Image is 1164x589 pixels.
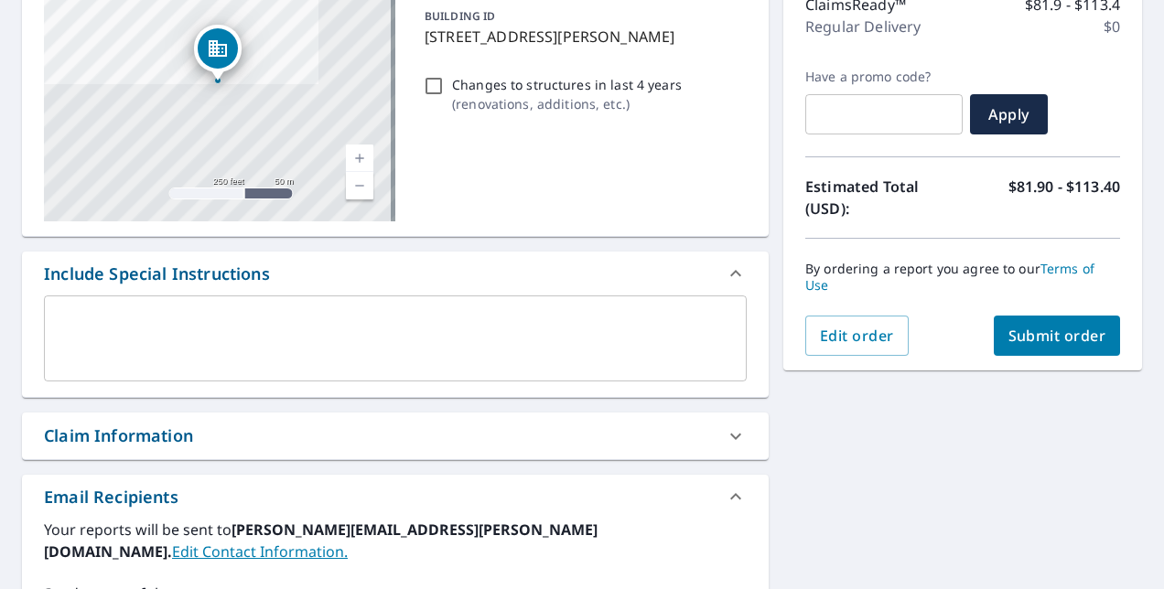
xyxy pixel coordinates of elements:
div: Include Special Instructions [44,262,270,286]
p: ( renovations, additions, etc. ) [452,94,682,113]
p: BUILDING ID [425,8,495,24]
p: Changes to structures in last 4 years [452,75,682,94]
p: Regular Delivery [805,16,921,37]
p: [STREET_ADDRESS][PERSON_NAME] [425,26,739,48]
a: Current Level 17, Zoom In [346,145,373,172]
p: $0 [1104,16,1120,37]
div: Dropped pin, building 1, Commercial property, 7700 N Hayes Dr Park City, KS 67147 [194,25,242,81]
label: Have a promo code? [805,69,963,85]
span: Submit order [1008,326,1106,346]
p: Estimated Total (USD): [805,176,963,220]
p: $81.90 - $113.40 [1008,176,1120,220]
div: Email Recipients [22,475,769,519]
div: Email Recipients [44,485,178,509]
button: Apply [970,94,1048,134]
a: Terms of Use [805,260,1094,294]
b: [PERSON_NAME][EMAIL_ADDRESS][PERSON_NAME][DOMAIN_NAME]. [44,519,598,562]
div: Claim Information [44,423,193,448]
button: Submit order [994,316,1121,356]
a: EditContactInfo [172,541,348,562]
a: Current Level 17, Zoom Out [346,172,373,199]
p: By ordering a report you agree to our [805,261,1120,294]
label: Your reports will be sent to [44,519,747,562]
button: Edit order [805,316,909,356]
div: Claim Information [22,412,769,459]
span: Edit order [820,326,894,346]
span: Apply [985,104,1033,124]
div: Include Special Instructions [22,252,769,295]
